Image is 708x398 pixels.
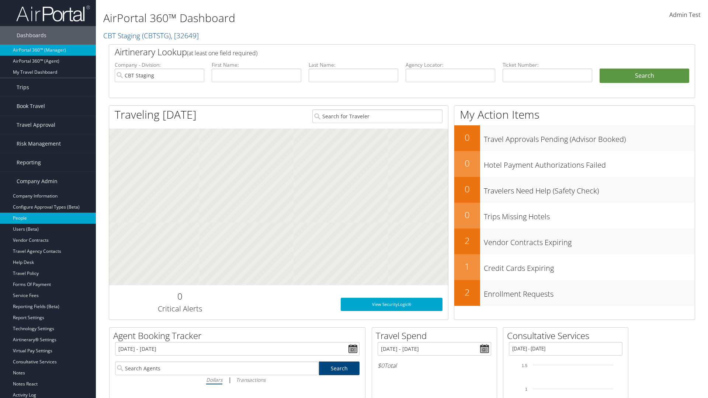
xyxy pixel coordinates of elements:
span: Reporting [17,153,41,172]
label: First Name: [212,61,301,69]
span: Book Travel [17,97,45,115]
label: Company - Division: [115,61,204,69]
img: airportal-logo.png [16,5,90,22]
a: 2Vendor Contracts Expiring [454,228,695,254]
h3: Vendor Contracts Expiring [484,234,695,248]
h1: Traveling [DATE] [115,107,197,122]
label: Agency Locator: [406,61,495,69]
div: | [115,375,360,384]
a: 2Enrollment Requests [454,280,695,306]
i: Dollars [206,376,222,383]
h6: Total [378,362,491,370]
h1: AirPortal 360™ Dashboard [103,10,502,26]
h2: 2 [454,286,480,298]
h2: Travel Spend [376,329,497,342]
h2: 1 [454,260,480,273]
h2: 2 [454,234,480,247]
h2: 0 [115,290,245,303]
h2: 0 [454,209,480,221]
h2: Airtinerary Lookup [115,46,641,58]
input: Search Agents [115,362,319,375]
i: Transactions [236,376,265,383]
tspan: 1 [525,387,527,391]
a: CBT Staging [103,31,199,41]
a: 0Travelers Need Help (Safety Check) [454,177,695,203]
span: Dashboards [17,26,46,45]
h3: Travel Approvals Pending (Advisor Booked) [484,130,695,144]
a: 0Hotel Payment Authorizations Failed [454,151,695,177]
span: $0 [378,362,384,370]
span: , [ 32649 ] [171,31,199,41]
a: 0Travel Approvals Pending (Advisor Booked) [454,125,695,151]
span: Risk Management [17,135,61,153]
button: Search [600,69,689,83]
h3: Critical Alerts [115,304,245,314]
a: View SecurityLogic® [341,298,442,311]
h2: Consultative Services [507,329,628,342]
span: Travel Approval [17,116,55,134]
label: Ticket Number: [503,61,592,69]
a: 0Trips Missing Hotels [454,203,695,228]
input: Search for Traveler [312,109,442,123]
h2: Agent Booking Tracker [113,329,365,342]
h1: My Action Items [454,107,695,122]
span: Trips [17,78,29,97]
a: Search [319,362,360,375]
h2: 0 [454,183,480,195]
h3: Trips Missing Hotels [484,208,695,222]
span: Company Admin [17,172,58,191]
tspan: 1.5 [522,363,527,368]
h3: Travelers Need Help (Safety Check) [484,182,695,196]
span: ( CBTSTG ) [142,31,171,41]
label: Last Name: [309,61,398,69]
h2: 0 [454,157,480,170]
span: (at least one field required) [187,49,257,57]
h3: Hotel Payment Authorizations Failed [484,156,695,170]
a: Admin Test [669,4,701,27]
a: 1Credit Cards Expiring [454,254,695,280]
span: Admin Test [669,11,701,19]
h3: Enrollment Requests [484,285,695,299]
h2: 0 [454,131,480,144]
h3: Credit Cards Expiring [484,259,695,273]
